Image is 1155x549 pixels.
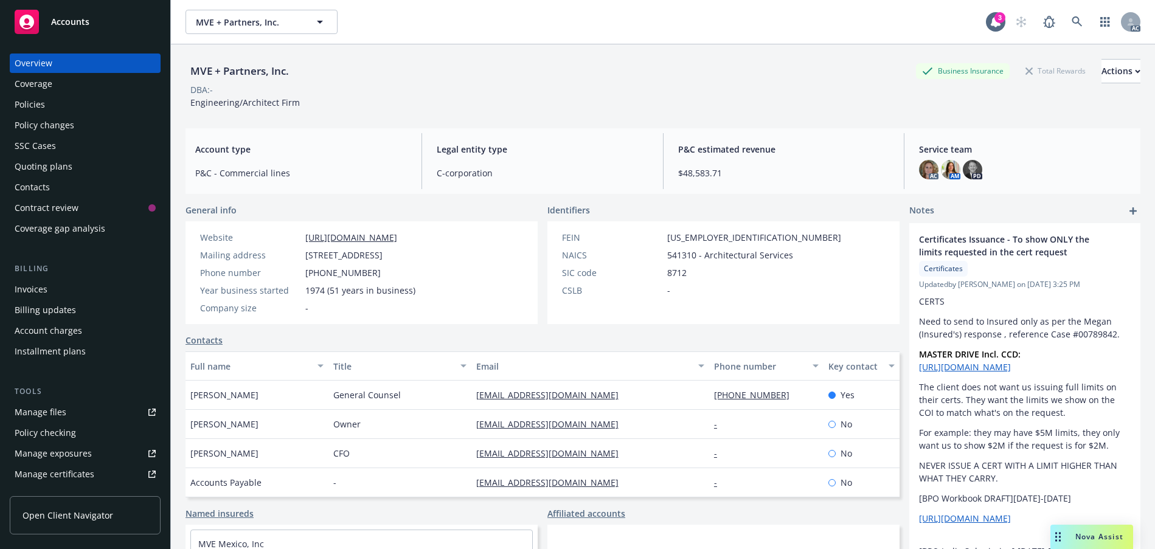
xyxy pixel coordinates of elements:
[15,219,105,238] div: Coverage gap analysis
[15,300,76,320] div: Billing updates
[714,389,799,401] a: [PHONE_NUMBER]
[190,476,262,489] span: Accounts Payable
[15,116,74,135] div: Policy changes
[51,17,89,27] span: Accounts
[919,361,1011,373] a: [URL][DOMAIN_NAME]
[190,447,258,460] span: [PERSON_NAME]
[186,63,294,79] div: MVE + Partners, Inc.
[10,74,161,94] a: Coverage
[305,284,415,297] span: 1974 (51 years in business)
[305,302,308,314] span: -
[547,204,590,216] span: Identifiers
[195,143,407,156] span: Account type
[562,284,662,297] div: CSLB
[10,116,161,135] a: Policy changes
[10,342,161,361] a: Installment plans
[15,280,47,299] div: Invoices
[909,204,934,218] span: Notes
[562,266,662,279] div: SIC code
[305,232,397,243] a: [URL][DOMAIN_NAME]
[714,477,727,488] a: -
[1101,60,1140,83] div: Actions
[924,263,963,274] span: Certificates
[919,348,1021,360] strong: MASTER DRIVE Incl. CCD:
[562,231,662,244] div: FEIN
[824,351,900,381] button: Key contact
[333,388,401,401] span: General Counsel
[678,167,890,179] span: $48,583.71
[305,249,383,261] span: [STREET_ADDRESS]
[15,157,72,176] div: Quoting plans
[15,464,94,484] div: Manage certificates
[15,198,78,218] div: Contract review
[1126,204,1140,218] a: add
[1075,531,1123,542] span: Nova Assist
[919,315,1131,340] p: Need to send to Insured only as per the Megan (Insured's) response , reference Case #00789842.
[15,74,52,94] div: Coverage
[333,476,336,489] span: -
[963,160,982,179] img: photo
[941,160,960,179] img: photo
[190,97,300,108] span: Engineering/Architect Firm
[10,485,161,505] a: Manage claims
[186,351,328,381] button: Full name
[437,143,648,156] span: Legal entity type
[916,63,1010,78] div: Business Insurance
[471,351,709,381] button: Email
[476,477,628,488] a: [EMAIL_ADDRESS][DOMAIN_NAME]
[15,321,82,340] div: Account charges
[828,360,881,373] div: Key contact
[841,388,855,401] span: Yes
[10,385,161,398] div: Tools
[186,334,223,347] a: Contacts
[1019,63,1092,78] div: Total Rewards
[919,143,1131,156] span: Service team
[10,423,161,443] a: Policy checking
[15,444,92,463] div: Manage exposures
[841,476,852,489] span: No
[15,485,76,505] div: Manage claims
[10,219,161,238] a: Coverage gap analysis
[1050,525,1066,549] div: Drag to move
[437,167,648,179] span: C-corporation
[186,507,254,520] a: Named insureds
[23,509,113,522] span: Open Client Navigator
[328,351,471,381] button: Title
[10,300,161,320] a: Billing updates
[919,513,1011,524] a: [URL][DOMAIN_NAME]
[919,233,1099,258] span: Certificates Issuance - To show ONLY the limits requested in the cert request
[476,360,691,373] div: Email
[200,249,300,261] div: Mailing address
[10,464,161,484] a: Manage certificates
[10,280,161,299] a: Invoices
[678,143,890,156] span: P&C estimated revenue
[714,447,727,459] a: -
[994,11,1005,22] div: 3
[1101,59,1140,83] button: Actions
[200,302,300,314] div: Company size
[186,204,237,216] span: General info
[190,418,258,430] span: [PERSON_NAME]
[190,388,258,401] span: [PERSON_NAME]
[1065,10,1089,34] a: Search
[195,167,407,179] span: P&C - Commercial lines
[714,360,805,373] div: Phone number
[667,284,670,297] span: -
[919,459,1131,485] p: NEVER ISSUE A CERT WITH A LIMIT HIGHER THAN WHAT THEY CARRY.
[200,231,300,244] div: Website
[15,178,50,197] div: Contacts
[10,402,161,422] a: Manage files
[547,507,625,520] a: Affiliated accounts
[10,54,161,73] a: Overview
[10,444,161,463] a: Manage exposures
[10,157,161,176] a: Quoting plans
[667,249,793,261] span: 541310 - Architectural Services
[190,360,310,373] div: Full name
[709,351,824,381] button: Phone number
[841,418,852,430] span: No
[200,284,300,297] div: Year business started
[476,389,628,401] a: [EMAIL_ADDRESS][DOMAIN_NAME]
[1093,10,1117,34] a: Switch app
[1050,525,1133,549] button: Nova Assist
[333,447,350,460] span: CFO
